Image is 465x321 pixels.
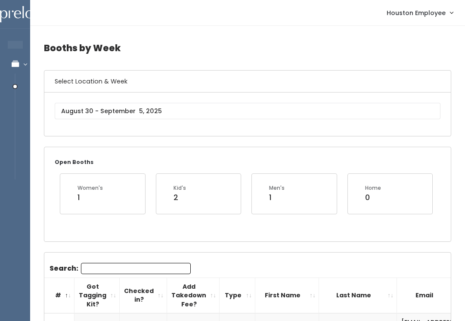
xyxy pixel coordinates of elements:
input: Search: [81,263,191,274]
th: Type: activate to sort column ascending [220,278,255,313]
div: 1 [77,192,103,203]
small: Open Booths [55,158,93,166]
div: Kid's [174,184,186,192]
div: 1 [269,192,285,203]
div: 2 [174,192,186,203]
a: Houston Employee [378,3,462,22]
div: Home [365,184,381,192]
div: Men's [269,184,285,192]
input: August 30 - September 5, 2025 [55,103,440,119]
span: Houston Employee [387,8,446,18]
h4: Booths by Week [44,36,451,60]
div: Women's [77,184,103,192]
h6: Select Location & Week [44,71,451,93]
th: Add Takedown Fee?: activate to sort column ascending [167,278,220,313]
th: Last Name: activate to sort column ascending [319,278,397,313]
th: First Name: activate to sort column ascending [255,278,319,313]
div: 0 [365,192,381,203]
th: Checked in?: activate to sort column ascending [120,278,167,313]
label: Search: [50,263,191,274]
th: Email: activate to sort column ascending [397,278,461,313]
th: Got Tagging Kit?: activate to sort column ascending [74,278,120,313]
th: #: activate to sort column descending [44,278,74,313]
